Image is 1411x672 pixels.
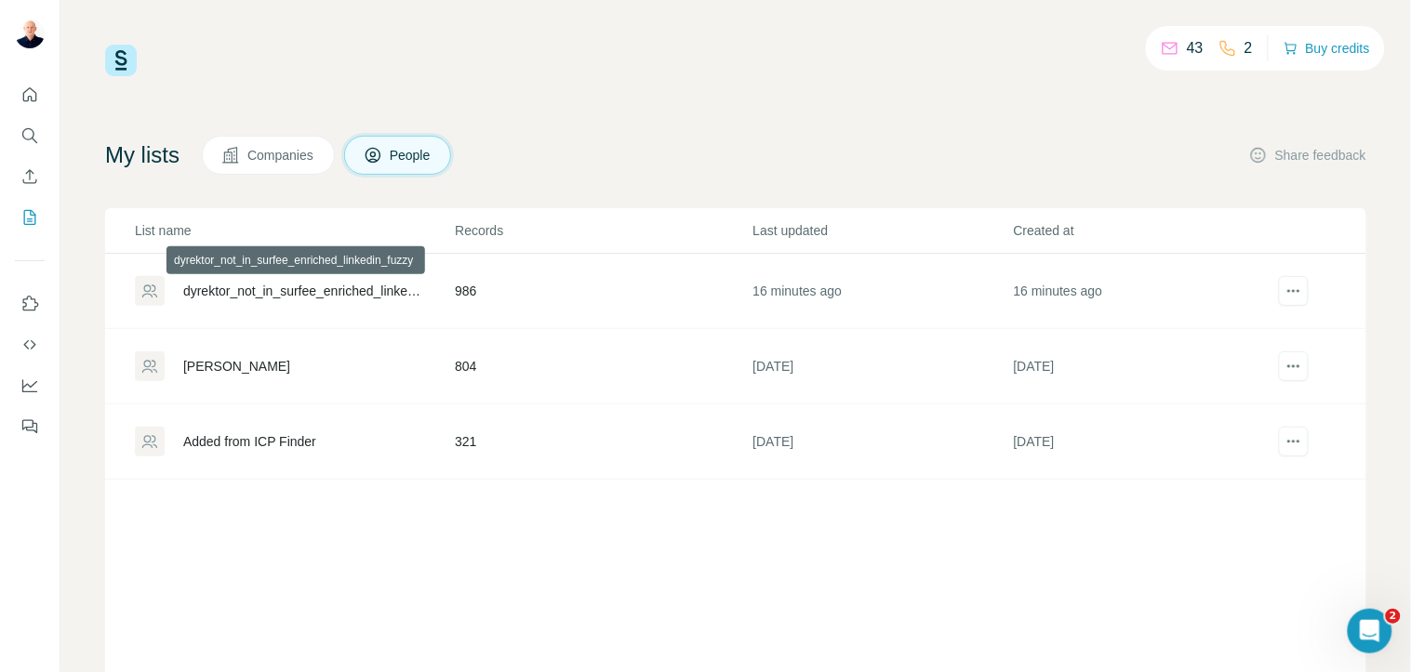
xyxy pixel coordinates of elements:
[752,404,1013,480] td: [DATE]
[1245,37,1253,59] p: 2
[183,357,290,376] div: [PERSON_NAME]
[15,369,45,402] button: Dashboard
[1013,404,1273,480] td: [DATE]
[1249,146,1366,165] button: Share feedback
[1386,609,1401,624] span: 2
[752,329,1013,404] td: [DATE]
[1279,351,1309,381] button: actions
[454,254,752,329] td: 986
[15,287,45,321] button: Use Surfe on LinkedIn
[1013,254,1273,329] td: 16 minutes ago
[105,140,180,170] h4: My lists
[15,78,45,112] button: Quick start
[15,19,45,48] img: Avatar
[183,282,423,300] div: dyrektor_not_in_surfee_enriched_linkedin_fuzzy
[15,328,45,362] button: Use Surfe API
[1284,35,1370,61] button: Buy credits
[753,221,1012,240] p: Last updated
[1279,276,1309,306] button: actions
[247,146,315,165] span: Companies
[1348,609,1392,653] iframe: Intercom live chat
[15,119,45,152] button: Search
[390,146,433,165] span: People
[183,432,316,451] div: Added from ICP Finder
[15,201,45,234] button: My lists
[1279,427,1309,456] button: actions
[135,221,453,240] p: List name
[454,404,752,480] td: 321
[15,410,45,443] button: Feedback
[1187,37,1204,59] p: 43
[455,221,751,240] p: Records
[15,160,45,193] button: Enrich CSV
[454,329,752,404] td: 804
[1013,329,1273,404] td: [DATE]
[1014,221,1272,240] p: Created at
[752,254,1013,329] td: 16 minutes ago
[105,45,137,76] img: Surfe Logo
